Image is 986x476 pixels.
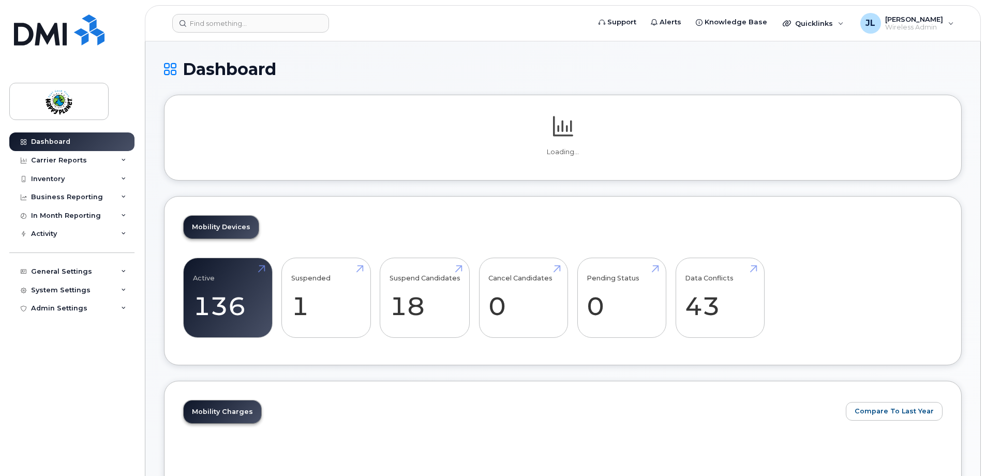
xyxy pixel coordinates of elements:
button: Compare To Last Year [846,402,943,421]
span: Compare To Last Year [855,406,934,416]
a: Suspend Candidates 18 [390,264,460,332]
a: Suspended 1 [291,264,361,332]
p: Loading... [183,147,943,157]
a: Pending Status 0 [587,264,656,332]
a: Cancel Candidates 0 [488,264,558,332]
a: Data Conflicts 43 [685,264,755,332]
a: Mobility Devices [184,216,259,239]
a: Mobility Charges [184,400,261,423]
h1: Dashboard [164,60,962,78]
a: Active 136 [193,264,263,332]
